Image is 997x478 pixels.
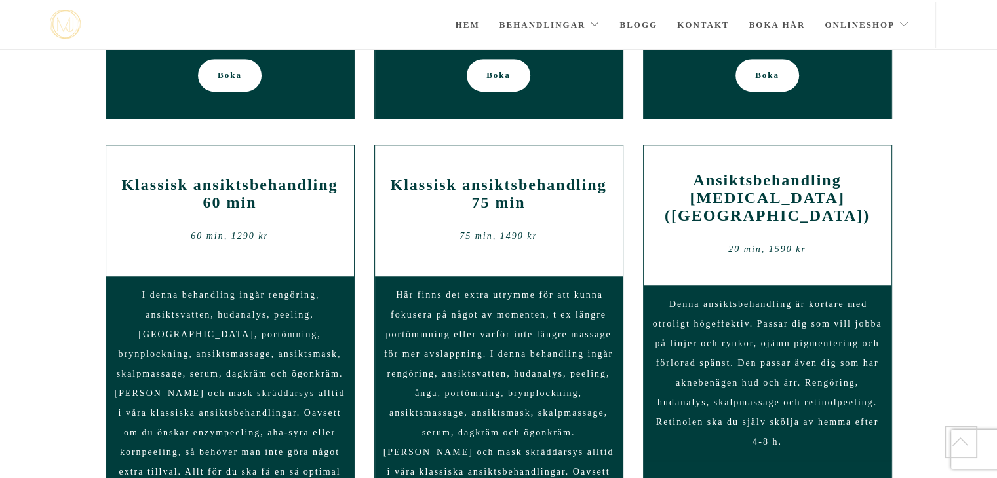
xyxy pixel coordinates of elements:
[677,2,730,48] a: Kontakt
[467,59,530,92] a: Boka
[653,299,882,447] span: Denna ansiktsbehandling är kortare med otroligt högeffektiv. Passar dig som vill jobba på linjer ...
[456,2,480,48] a: Hem
[116,176,344,211] h2: Klassisk ansiktsbehandling 60 min
[116,227,344,246] div: 60 min, 1290 kr
[486,59,511,92] span: Boka
[198,59,262,92] a: Boka
[385,176,613,211] h2: Klassisk ansiktsbehandling 75 min
[749,2,806,48] a: Boka här
[499,2,600,48] a: Behandlingar
[218,59,242,92] span: Boka
[50,10,81,39] a: mjstudio mjstudio mjstudio
[654,240,882,259] div: 20 min, 1590 kr
[755,59,779,92] span: Boka
[385,227,613,246] div: 75 min, 1490 kr
[825,2,909,48] a: Onlineshop
[735,59,799,92] a: Boka
[619,2,657,48] a: Blogg
[654,172,882,225] h2: Ansiktsbehandling [MEDICAL_DATA] ([GEOGRAPHIC_DATA])
[50,10,81,39] img: mjstudio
